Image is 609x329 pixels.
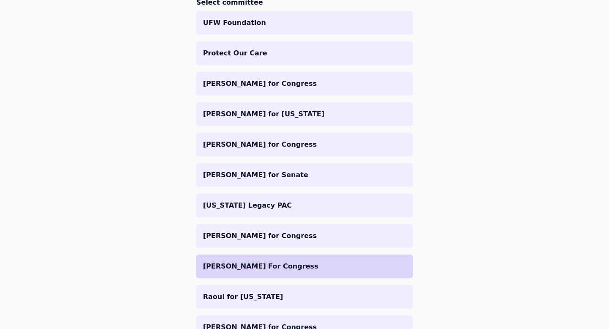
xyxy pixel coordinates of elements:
p: [US_STATE] Legacy PAC [203,200,406,211]
p: [PERSON_NAME] for Senate [203,170,406,180]
p: [PERSON_NAME] for Congress [203,140,406,150]
a: [PERSON_NAME] for Congress [196,72,413,96]
a: UFW Foundation [196,11,413,35]
a: [PERSON_NAME] for Congress [196,133,413,156]
p: [PERSON_NAME] for Congress [203,231,406,241]
a: [US_STATE] Legacy PAC [196,194,413,217]
p: [PERSON_NAME] for Congress [203,79,406,89]
a: Raoul for [US_STATE] [196,285,413,309]
a: [PERSON_NAME] for Senate [196,163,413,187]
p: UFW Foundation [203,18,406,28]
a: [PERSON_NAME] For Congress [196,255,413,278]
a: Protect Our Care [196,41,413,65]
p: Protect Our Care [203,48,406,58]
p: Raoul for [US_STATE] [203,292,406,302]
p: [PERSON_NAME] For Congress [203,261,406,271]
a: [PERSON_NAME] for [US_STATE] [196,102,413,126]
p: [PERSON_NAME] for [US_STATE] [203,109,406,119]
a: [PERSON_NAME] for Congress [196,224,413,248]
